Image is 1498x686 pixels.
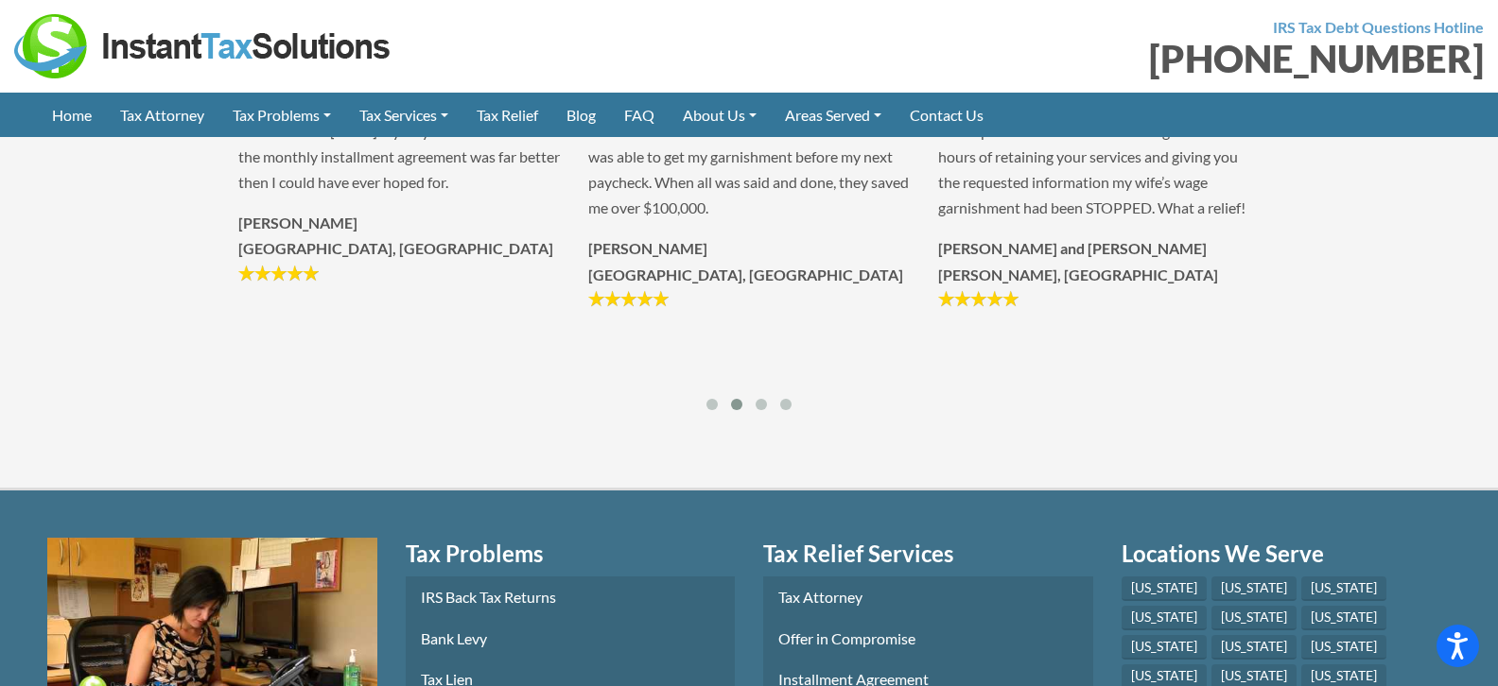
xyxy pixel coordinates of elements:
[1301,635,1386,660] a: [US_STATE]
[1211,576,1297,601] a: [US_STATE]
[462,93,552,137] a: Tax Relief
[938,239,1207,257] strong: [PERSON_NAME] and [PERSON_NAME]
[610,93,669,137] a: FAQ
[1211,635,1297,660] a: [US_STATE]
[588,239,707,257] strong: [PERSON_NAME]
[771,93,896,137] a: Areas Served
[406,618,736,659] a: Bank Levy
[238,264,319,283] img: Stars
[763,618,1093,659] a: Offer in Compromise
[14,14,392,78] img: Instant Tax Solutions Logo
[14,35,392,53] a: Instant Tax Solutions Logo
[938,266,1218,283] strong: [PERSON_NAME], [GEOGRAPHIC_DATA]
[763,40,1484,77] div: [PHONE_NUMBER]
[238,214,357,232] strong: [PERSON_NAME]
[1301,606,1386,630] a: [US_STATE]
[1301,576,1386,601] a: [US_STATE]
[1122,576,1207,601] a: [US_STATE]
[588,289,669,308] img: Stars
[552,93,610,137] a: Blog
[218,93,345,137] a: Tax Problems
[1122,635,1207,660] a: [US_STATE]
[763,576,1093,617] a: Tax Attorney
[106,93,218,137] a: Tax Attorney
[406,576,736,617] a: IRS Back Tax Returns
[1122,606,1207,630] a: [US_STATE]
[406,538,736,570] a: Tax Problems
[1211,606,1297,630] a: [US_STATE]
[38,93,106,137] a: Home
[938,289,1019,308] img: Stars
[1122,538,1452,570] a: Locations We Serve
[896,93,998,137] a: Contact Us
[1273,18,1484,36] strong: IRS Tax Debt Questions Hotline
[345,93,462,137] a: Tax Services
[238,239,553,257] strong: [GEOGRAPHIC_DATA], [GEOGRAPHIC_DATA]
[588,266,903,283] strong: [GEOGRAPHIC_DATA], [GEOGRAPHIC_DATA]
[763,538,1093,570] a: Tax Relief Services
[669,93,771,137] a: About Us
